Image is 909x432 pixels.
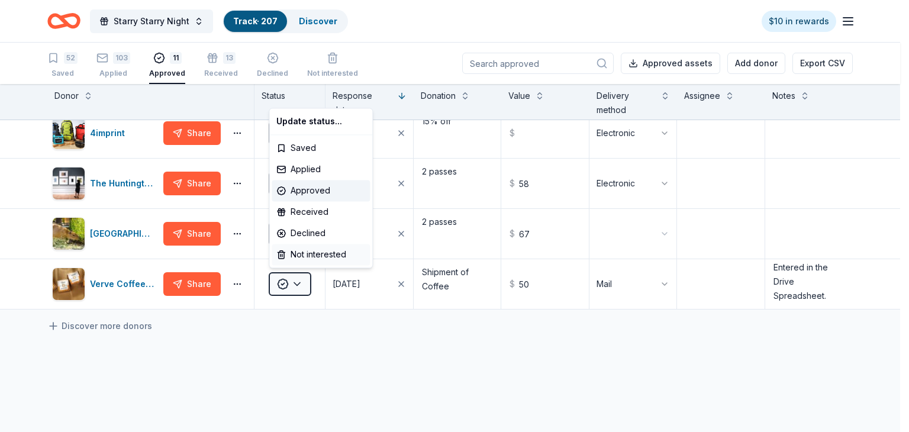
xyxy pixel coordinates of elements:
[272,244,370,265] div: Not interested
[272,201,370,223] div: Received
[272,111,370,132] div: Update status...
[272,137,370,159] div: Saved
[272,159,370,180] div: Applied
[272,223,370,244] div: Declined
[272,180,370,201] div: Approved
